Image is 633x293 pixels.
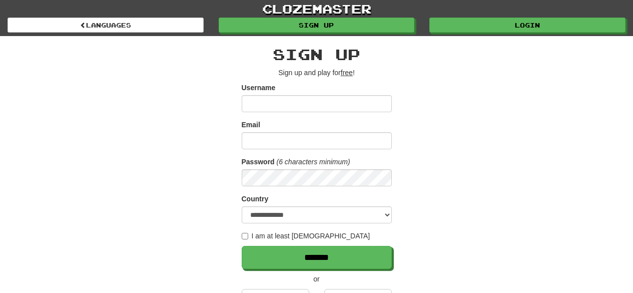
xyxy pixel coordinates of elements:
[242,120,260,130] label: Email
[242,194,269,204] label: Country
[242,233,248,239] input: I am at least [DEMOGRAPHIC_DATA]
[242,274,392,284] p: or
[242,83,276,93] label: Username
[242,68,392,78] p: Sign up and play for !
[341,69,353,77] u: free
[242,46,392,63] h2: Sign up
[429,18,625,33] a: Login
[219,18,415,33] a: Sign up
[8,18,204,33] a: Languages
[242,231,370,241] label: I am at least [DEMOGRAPHIC_DATA]
[277,158,350,166] em: (6 characters minimum)
[242,157,275,167] label: Password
